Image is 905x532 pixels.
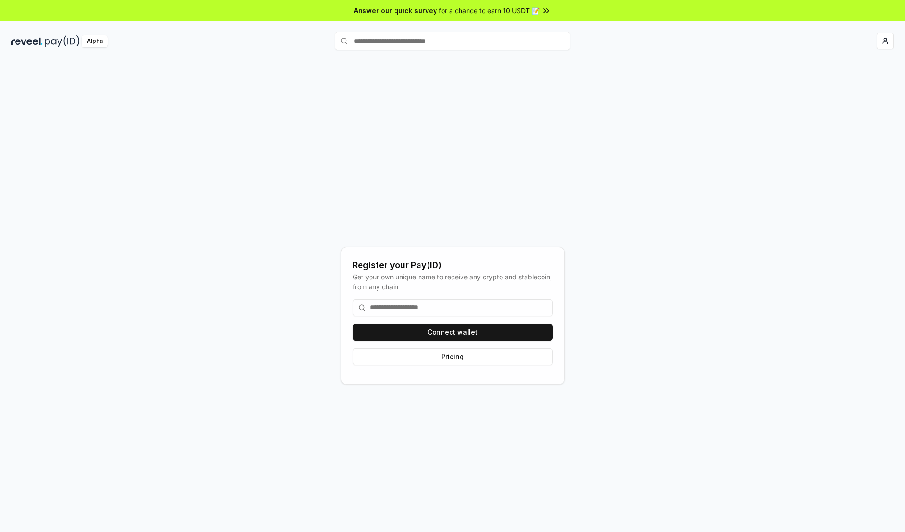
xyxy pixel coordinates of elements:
button: Pricing [353,348,553,365]
img: pay_id [45,35,80,47]
img: reveel_dark [11,35,43,47]
span: Answer our quick survey [354,6,437,16]
div: Register your Pay(ID) [353,259,553,272]
span: for a chance to earn 10 USDT 📝 [439,6,540,16]
div: Alpha [82,35,108,47]
button: Connect wallet [353,324,553,341]
div: Get your own unique name to receive any crypto and stablecoin, from any chain [353,272,553,292]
